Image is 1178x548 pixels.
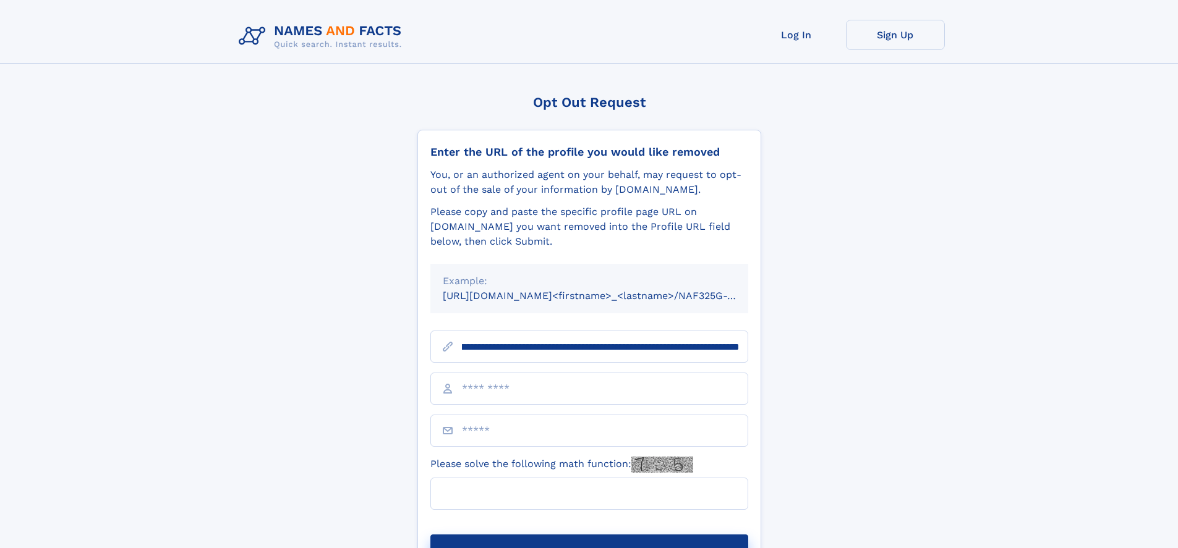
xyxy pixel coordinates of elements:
[747,20,846,50] a: Log In
[234,20,412,53] img: Logo Names and Facts
[430,145,748,159] div: Enter the URL of the profile you would like removed
[430,457,693,473] label: Please solve the following math function:
[430,204,748,249] div: Please copy and paste the specific profile page URL on [DOMAIN_NAME] you want removed into the Pr...
[443,290,772,301] small: [URL][DOMAIN_NAME]<firstname>_<lastname>/NAF325G-xxxxxxxx
[417,95,761,110] div: Opt Out Request
[443,274,736,289] div: Example:
[846,20,945,50] a: Sign Up
[430,167,748,197] div: You, or an authorized agent on your behalf, may request to opt-out of the sale of your informatio...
